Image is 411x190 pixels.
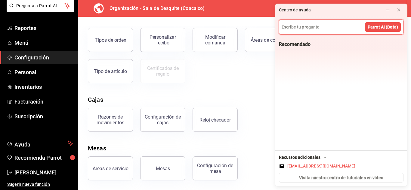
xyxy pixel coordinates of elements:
span: Facturación [14,98,73,106]
span: Configuración [14,53,73,62]
div: Mesas [88,144,106,153]
div: Configuración de mesa [196,163,234,174]
div: Mesas [156,166,170,171]
div: Áreas de servicio [93,166,128,171]
div: Tipos de orden [95,37,126,43]
div: Tipo de artículo [94,68,127,74]
div: Personalizar recibo [144,34,181,46]
span: Inventarios [14,83,73,91]
div: Recursos adicionales [279,154,328,161]
span: Sugerir nueva función [7,181,73,188]
button: Modificar comanda [193,28,238,52]
div: Certificados de regalo [144,65,181,77]
div: Recomendado [279,41,311,48]
div: Áreas de cocina [251,37,284,43]
h3: Organización - Sala de Desquite (Coacalco) [105,5,205,12]
div: Grid Recommendations [279,51,403,56]
div: Modificar comanda [196,34,234,46]
button: Tipo de artículo [88,59,133,83]
button: Personalizar recibo [140,28,185,52]
button: Áreas de cocina [245,28,290,52]
span: Personal [14,68,73,76]
div: [EMAIL_ADDRESS][DOMAIN_NAME] [287,163,355,169]
button: Mesas [140,156,185,180]
a: Pregunta a Parrot AI [4,7,74,13]
span: Visita nuestro centro de tutoriales en video [299,175,383,181]
span: Suscripción [14,112,73,120]
div: Cajas [88,95,103,104]
button: Tipos de orden [88,28,133,52]
div: Reloj checador [199,117,231,123]
span: [PERSON_NAME] [14,168,73,176]
button: Reloj checador [193,108,238,132]
button: Visita nuestro centro de tutoriales en video [279,173,403,182]
span: Parrot AI (Beta) [368,24,398,30]
button: Certificados de regalo [140,59,185,83]
button: Parrot AI (Beta) [365,22,401,32]
span: Pregunta a Parrot AI [16,3,65,9]
span: Reportes [14,24,73,32]
button: Configuración de mesa [193,156,238,180]
button: Configuración de cajas [140,108,185,132]
button: Áreas de servicio [88,156,133,180]
button: [EMAIL_ADDRESS][DOMAIN_NAME] [279,163,403,169]
button: Razones de movimientos [88,108,133,132]
div: Razones de movimientos [92,114,129,125]
span: Menú [14,39,73,47]
input: Escribe tu pregunta [279,20,403,34]
div: Centro de ayuda [279,7,311,13]
div: Configuración de cajas [144,114,181,125]
span: Ayuda [14,140,65,147]
span: Recomienda Parrot [14,154,73,162]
